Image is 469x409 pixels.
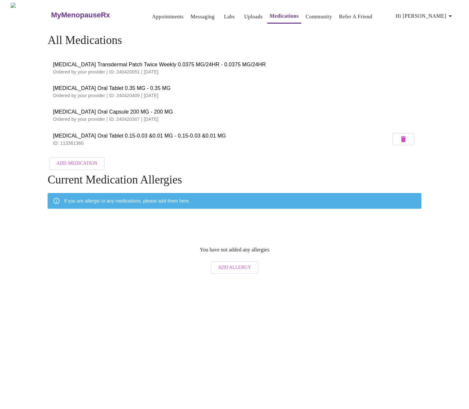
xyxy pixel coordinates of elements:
a: Medications [270,11,299,21]
img: MyMenopauseRx Logo [11,3,50,27]
h4: Current Medication Allergies [48,173,421,186]
button: Add Medication [49,157,104,170]
a: MyMenopauseRx [50,4,136,27]
span: [MEDICAL_DATA] Oral Capsule 200 MG - 200 MG [53,108,416,116]
h4: All Medications [48,34,421,47]
p: Ordered by your provider | ID: 240420307 | [DATE] [53,116,416,122]
a: Messaging [191,12,215,21]
a: Labs [224,12,235,21]
button: Medications [267,10,302,24]
button: Add Allergy [211,261,258,274]
button: Labs [219,10,240,23]
button: Appointments [149,10,186,23]
p: Ordered by your provider | ID: 240420409 | [DATE] [53,92,416,99]
span: Add Allergy [218,264,251,272]
div: If you are allergic to any medications, please add them here. [64,195,190,207]
span: Add Medication [56,160,97,168]
a: Uploads [244,12,263,21]
span: [MEDICAL_DATA] Transdermal Patch Twice Weekly 0.0375 MG/24HR - 0.0375 MG/24HR [53,61,416,69]
button: Uploads [242,10,266,23]
button: Messaging [188,10,217,23]
a: Appointments [152,12,183,21]
a: Refer a Friend [339,12,373,21]
h3: MyMenopauseRx [51,11,110,19]
span: [MEDICAL_DATA] Oral Tablet 0.35 MG - 0.35 MG [53,84,416,92]
p: You have not added any allergies [200,247,269,253]
button: Hi [PERSON_NAME] [393,10,457,23]
p: ID: 113361360 [53,140,391,146]
button: Community [303,10,335,23]
a: Community [306,12,332,21]
span: Hi [PERSON_NAME] [396,11,454,21]
button: Refer a Friend [336,10,375,23]
span: [MEDICAL_DATA] Oral Tablet 0.15-0.03 &0.01 MG - 0.15-0.03 &0.01 MG [53,132,391,140]
p: Ordered by your provider | ID: 240420051 | [DATE] [53,69,416,75]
